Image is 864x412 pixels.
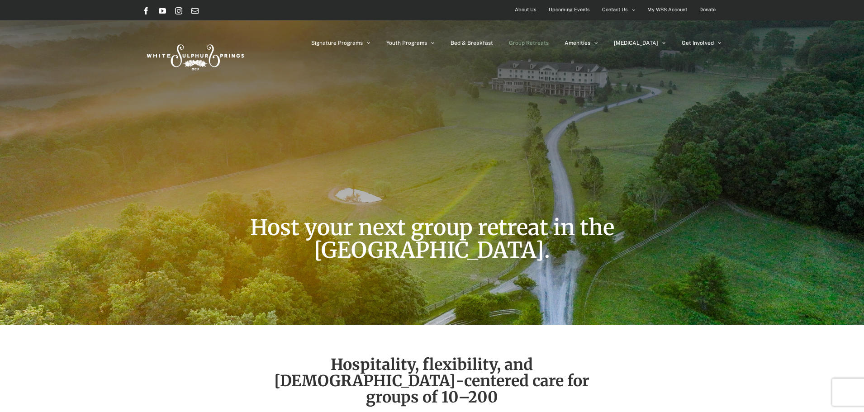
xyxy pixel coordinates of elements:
[565,40,590,46] span: Amenities
[614,20,666,66] a: [MEDICAL_DATA]
[142,34,247,77] img: White Sulphur Springs Logo
[451,20,493,66] a: Bed & Breakfast
[386,40,427,46] span: Youth Programs
[311,20,370,66] a: Signature Programs
[699,3,716,16] span: Donate
[509,40,549,46] span: Group Retreats
[647,3,687,16] span: My WSS Account
[549,3,590,16] span: Upcoming Events
[509,20,549,66] a: Group Retreats
[159,7,166,14] a: YouTube
[614,40,658,46] span: [MEDICAL_DATA]
[311,20,722,66] nav: Main Menu
[142,7,150,14] a: Facebook
[682,20,722,66] a: Get Involved
[386,20,435,66] a: Youth Programs
[263,356,601,405] h2: Hospitality, flexibility, and [DEMOGRAPHIC_DATA]-centered care for groups of 10–200
[451,40,493,46] span: Bed & Breakfast
[311,40,363,46] span: Signature Programs
[250,214,614,264] span: Host your next group retreat in the [GEOGRAPHIC_DATA].
[602,3,628,16] span: Contact Us
[175,7,182,14] a: Instagram
[682,40,714,46] span: Get Involved
[191,7,199,14] a: Email
[565,20,598,66] a: Amenities
[515,3,536,16] span: About Us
